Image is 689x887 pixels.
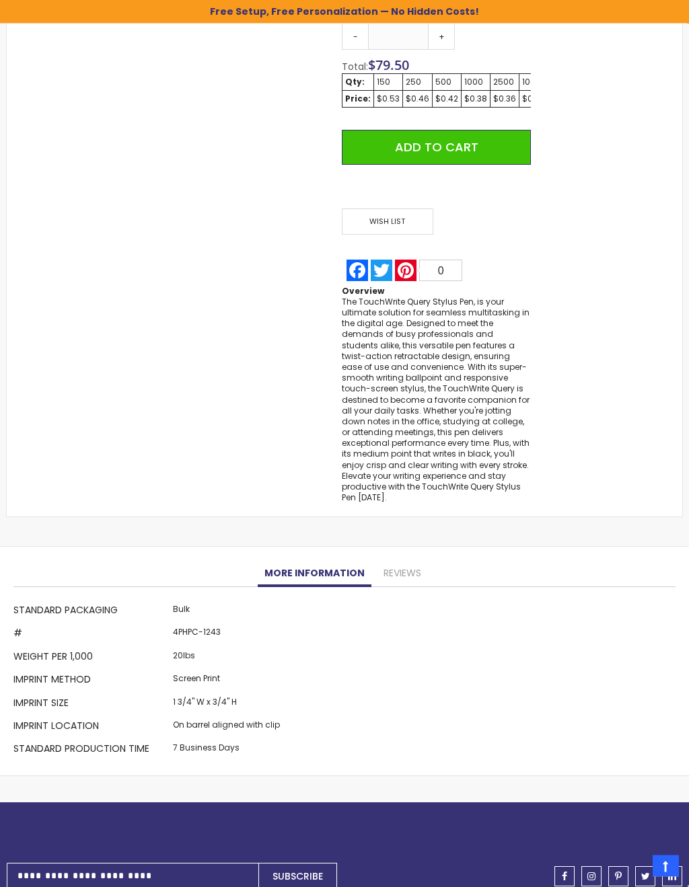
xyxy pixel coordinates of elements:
[554,867,575,887] a: facebook
[435,94,458,105] div: $0.42
[170,740,283,763] td: 7 Business Days
[662,867,682,887] a: linkedin
[342,130,531,165] button: Add to Cart
[641,872,650,882] span: twitter
[13,740,170,763] th: Standard Production Time
[170,670,283,693] td: Screen Print
[170,624,283,647] td: 4PHPC-1243
[493,94,516,105] div: $0.36
[653,855,679,877] a: Top
[258,561,371,588] a: More Information
[368,56,409,75] span: $
[345,93,371,105] strong: Price:
[522,77,546,88] div: 10000
[13,624,170,647] th: #
[377,561,428,588] a: Reviews
[342,24,369,50] a: -
[13,647,170,670] th: Weight per 1,000
[668,872,676,882] span: linkedin
[377,94,400,105] div: $0.53
[342,209,436,235] a: Wish List
[170,693,283,716] td: 1 3/4" W x 3/4" H
[608,867,628,887] a: pinterest
[581,867,602,887] a: instagram
[464,77,487,88] div: 1000
[435,77,458,88] div: 500
[342,297,531,504] div: The TouchWrite Query Stylus Pen, is your ultimate solution for seamless multitasking in the digit...
[369,260,394,282] a: Twitter
[345,260,369,282] a: Facebook
[170,647,283,670] td: 20lbs
[493,77,516,88] div: 2500
[394,260,464,282] a: Pinterest0
[170,717,283,740] td: On barrel aligned with clip
[13,717,170,740] th: Imprint Location
[345,77,365,88] strong: Qty:
[273,870,323,884] span: Subscribe
[406,94,429,105] div: $0.46
[377,77,400,88] div: 150
[13,601,170,624] th: Standard Packaging
[342,286,384,297] strong: Overview
[464,94,487,105] div: $0.38
[428,24,455,50] a: +
[615,872,622,882] span: pinterest
[562,872,567,882] span: facebook
[170,601,283,624] td: Bulk
[635,867,655,887] a: twitter
[406,77,429,88] div: 250
[587,872,595,882] span: instagram
[13,670,170,693] th: Imprint Method
[375,56,409,75] span: 79.50
[342,61,368,74] span: Total:
[522,94,546,105] div: $0.35
[342,209,433,235] span: Wish List
[13,693,170,716] th: Imprint Size
[395,139,478,156] span: Add to Cart
[438,266,444,277] span: 0
[342,176,531,199] iframe: PayPal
